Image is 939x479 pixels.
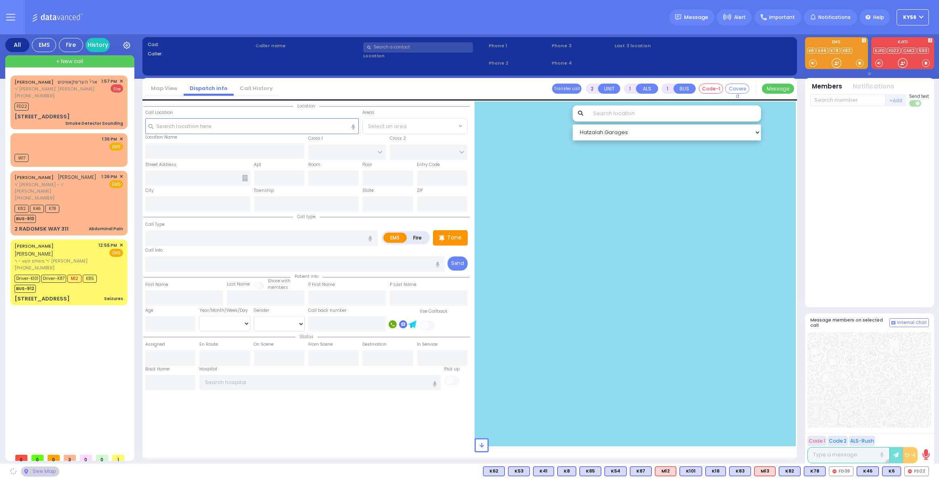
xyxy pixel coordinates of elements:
input: Search hospital [199,375,440,390]
div: BLS [779,466,801,476]
div: BLS [680,466,702,476]
div: ALS [754,466,776,476]
div: BLS [882,466,901,476]
span: Driver-K101 [15,275,40,283]
label: Room [308,162,320,168]
label: Fire [406,233,429,243]
small: Share with [268,278,291,284]
button: Send [448,256,468,271]
label: Cross 2 [390,135,406,142]
a: K82 [841,48,852,54]
span: Status [295,334,318,340]
label: Hospital [199,366,217,372]
label: ZIP [417,187,423,194]
div: BLS [604,466,627,476]
input: Search member [810,94,886,106]
label: Entry Code [417,162,440,168]
span: K82 [15,205,29,213]
img: red-radio-icon.svg [832,469,837,473]
div: FD22 [904,466,929,476]
button: Notifications [853,82,894,91]
span: ר' [PERSON_NAME]' [PERSON_NAME] [15,86,97,92]
span: ✕ [119,136,123,143]
span: K85 [83,275,97,283]
button: Code-1 [699,84,723,94]
label: Call Location [145,109,173,116]
label: Age [145,307,153,314]
button: Code 2 [828,436,848,446]
label: Turn off text [909,99,922,107]
span: ✕ [119,242,123,249]
a: FD22 [887,48,901,54]
span: 12:56 PM [98,242,117,248]
span: K78 [45,205,59,213]
span: EMS [109,180,123,188]
label: Township [254,187,274,194]
img: Logo [32,12,86,22]
span: ארי' הערשקאוויטש [58,78,97,85]
div: K53 [508,466,530,476]
span: BUS-912 [15,285,36,293]
span: W17 [15,154,29,162]
button: ALS [636,84,658,94]
div: Smoke Detector Sounding [65,120,123,126]
a: [PERSON_NAME] [15,79,54,85]
button: Code 1 [807,436,826,446]
label: City [145,187,154,194]
a: Call History [234,84,279,92]
span: 1 [112,455,124,461]
label: Location Name [145,134,177,141]
div: All [5,38,29,52]
input: Search a contact [363,42,473,53]
a: [PERSON_NAME] [15,243,54,249]
div: K62 [483,466,505,476]
label: Call Info [145,247,163,254]
span: K46 [30,205,44,213]
div: [STREET_ADDRESS] [15,295,70,303]
div: BLS [804,466,826,476]
label: Cross 1 [308,135,323,142]
span: Location [293,103,319,109]
div: BLS [857,466,879,476]
input: Search location [588,105,761,122]
div: M13 [754,466,776,476]
span: ✕ [119,78,123,85]
label: Floor [362,162,372,168]
div: BLS [533,466,554,476]
span: 1:26 PM [101,174,117,180]
button: ALS-Rush [849,436,875,446]
span: Select an area [368,122,407,130]
a: K78 [829,48,840,54]
span: Message [684,13,708,21]
span: [PHONE_NUMBER] [15,92,54,99]
img: message.svg [675,14,681,20]
span: BUS-910 [15,215,36,223]
span: Help [873,14,884,21]
div: FD38 [829,466,853,476]
div: K78 [804,466,826,476]
label: En Route [199,341,218,348]
span: Phone 3 [552,42,612,49]
label: Location [363,53,486,59]
span: [PERSON_NAME] [58,174,96,181]
label: Cad: [148,41,253,48]
div: K82 [779,466,801,476]
label: State [362,187,374,194]
a: Map View [145,84,184,92]
div: Seizures [104,296,123,302]
span: ר' [PERSON_NAME] - ר' [PERSON_NAME] [15,181,98,195]
div: K54 [604,466,627,476]
label: EMS [805,40,868,46]
span: Notifications [818,14,851,21]
div: K8 [557,466,576,476]
span: 0 [80,455,92,461]
span: Important [769,14,795,21]
label: Assigned [145,341,165,348]
label: Call Type [145,221,165,228]
label: Call back number [308,307,347,314]
label: Pick up [444,366,460,372]
span: Phone 4 [552,60,612,67]
button: Covered [725,84,749,94]
div: K85 [579,466,601,476]
h5: Message members on selected call [810,317,889,328]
